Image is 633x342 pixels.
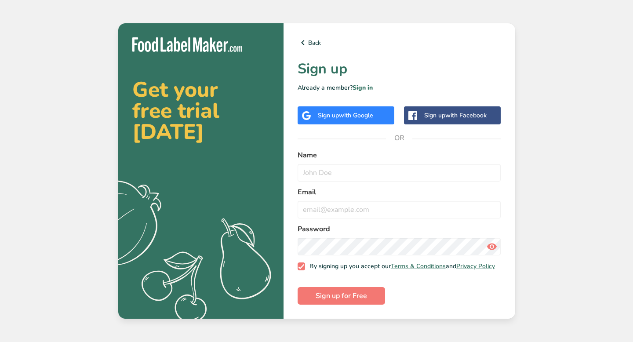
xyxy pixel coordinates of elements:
[353,84,373,92] a: Sign in
[132,37,242,52] img: Food Label Maker
[456,262,495,270] a: Privacy Policy
[298,287,385,305] button: Sign up for Free
[386,125,412,151] span: OR
[318,111,373,120] div: Sign up
[298,37,501,48] a: Back
[298,164,501,182] input: John Doe
[316,291,367,301] span: Sign up for Free
[132,79,269,142] h2: Get your free trial [DATE]
[298,58,501,80] h1: Sign up
[298,187,501,197] label: Email
[339,111,373,120] span: with Google
[298,224,501,234] label: Password
[305,262,495,270] span: By signing up you accept our and
[298,150,501,160] label: Name
[391,262,446,270] a: Terms & Conditions
[298,201,501,218] input: email@example.com
[424,111,487,120] div: Sign up
[445,111,487,120] span: with Facebook
[298,83,501,92] p: Already a member?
